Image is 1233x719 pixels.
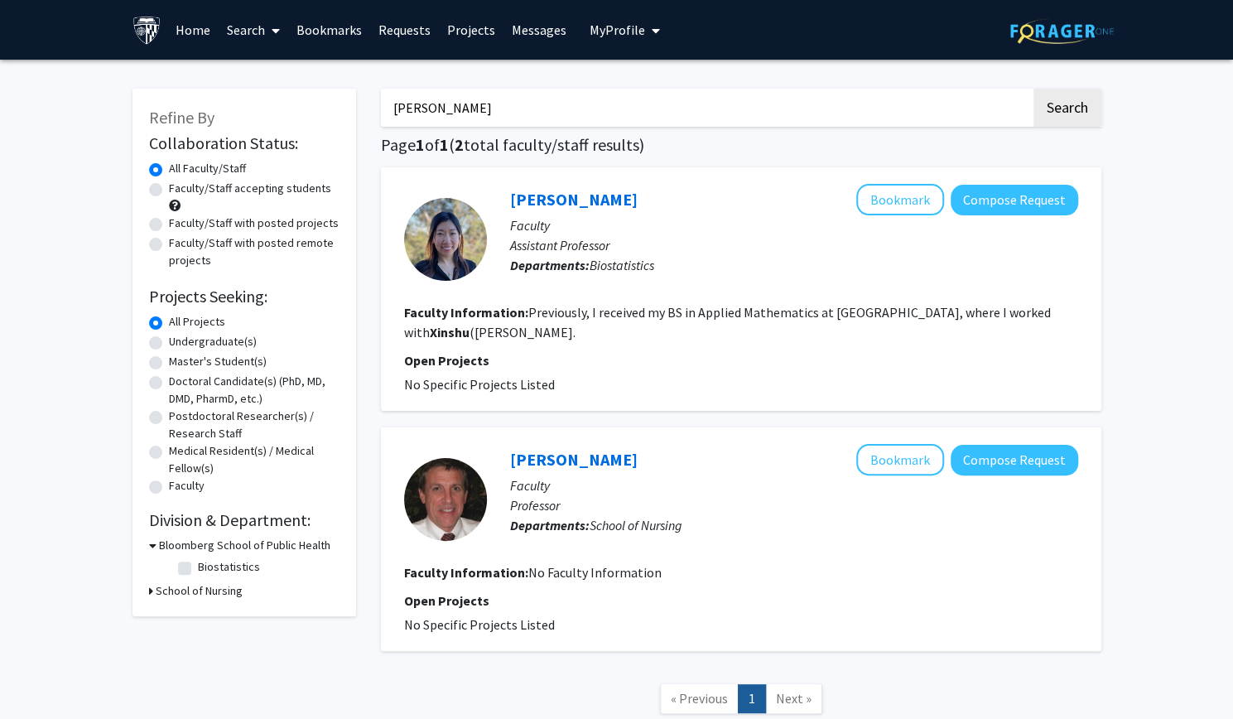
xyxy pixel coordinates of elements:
[169,408,340,442] label: Postdoctoral Researcher(s) / Research Staff
[288,1,370,59] a: Bookmarks
[169,313,225,331] label: All Projects
[381,89,1031,127] input: Search Keywords
[169,160,246,177] label: All Faculty/Staff
[404,591,1078,610] p: Open Projects
[12,644,70,707] iframe: Chat
[510,257,590,273] b: Departments:
[510,517,590,533] b: Departments:
[416,134,425,155] span: 1
[404,350,1078,370] p: Open Projects
[510,475,1078,495] p: Faculty
[590,257,654,273] span: Biostatistics
[404,304,528,321] b: Faculty Information:
[1010,18,1114,44] img: ForagerOne Logo
[738,684,766,713] a: 1
[856,444,944,475] button: Add George Zangaro to Bookmarks
[156,582,243,600] h3: School of Nursing
[510,495,1078,515] p: Professor
[951,185,1078,215] button: Compose Request to Liz Chin
[510,449,638,470] a: [PERSON_NAME]
[149,107,214,128] span: Refine By
[169,180,331,197] label: Faculty/Staff accepting students
[132,16,161,45] img: Johns Hopkins University Logo
[590,517,682,533] span: School of Nursing
[149,510,340,530] h2: Division & Department:
[951,445,1078,475] button: Compose Request to George Zangaro
[510,215,1078,235] p: Faculty
[1033,89,1101,127] button: Search
[169,215,339,232] label: Faculty/Staff with posted projects
[503,1,575,59] a: Messages
[404,376,555,393] span: No Specific Projects Listed
[439,1,503,59] a: Projects
[404,616,555,633] span: No Specific Projects Listed
[198,558,260,576] label: Biostatistics
[404,564,528,581] b: Faculty Information:
[510,189,638,210] a: [PERSON_NAME]
[219,1,288,59] a: Search
[159,537,330,554] h3: Bloomberg School of Public Health
[169,373,340,408] label: Doctoral Candidate(s) (PhD, MD, DMD, PharmD, etc.)
[856,184,944,215] button: Add Liz Chin to Bookmarks
[167,1,219,59] a: Home
[671,690,728,707] span: « Previous
[169,333,257,350] label: Undergraduate(s)
[169,477,205,495] label: Faculty
[765,684,822,713] a: Next Page
[169,234,340,269] label: Faculty/Staff with posted remote projects
[149,133,340,153] h2: Collaboration Status:
[169,442,340,477] label: Medical Resident(s) / Medical Fellow(s)
[440,134,449,155] span: 1
[370,1,439,59] a: Requests
[590,22,645,38] span: My Profile
[430,324,470,340] b: Xinshu
[510,235,1078,255] p: Assistant Professor
[776,690,812,707] span: Next »
[404,304,1051,340] fg-read-more: Previously, I received my BS in Applied Mathematics at [GEOGRAPHIC_DATA], where I worked with ([P...
[149,287,340,306] h2: Projects Seeking:
[169,353,267,370] label: Master's Student(s)
[381,135,1101,155] h1: Page of ( total faculty/staff results)
[455,134,464,155] span: 2
[528,564,662,581] span: No Faculty Information
[660,684,739,713] a: Previous Page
